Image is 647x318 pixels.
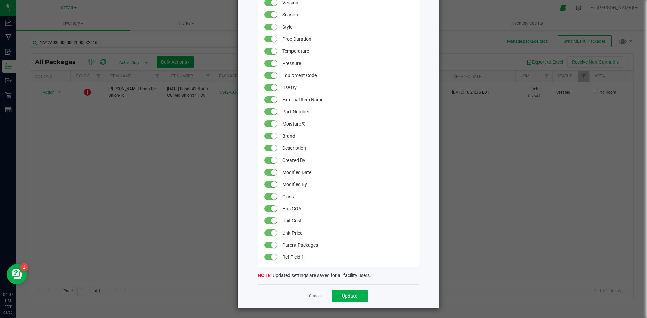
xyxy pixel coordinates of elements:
span: Part Number [282,106,411,118]
button: Update [332,290,368,302]
span: Updated settings are saved for all facility users. [258,273,371,278]
a: Cancel [309,293,321,299]
span: Use By [282,81,411,94]
span: Equipment Code [282,69,411,81]
span: Class [282,190,411,203]
span: External Item Name [282,94,411,106]
span: Ref Field 1 [282,251,411,263]
span: Season [282,9,411,21]
span: Brand [282,130,411,142]
span: Modified By [282,178,411,190]
span: Parent Packages [282,239,411,251]
span: Temperature [282,45,411,57]
span: Proc Duration [282,33,411,45]
span: Style [282,21,411,33]
span: Description [282,142,411,154]
span: Modified Date [282,166,411,178]
span: Pressure [282,57,411,69]
iframe: Resource center unread badge [20,263,28,271]
span: Update [342,293,357,299]
span: Unit Cost [282,215,411,227]
span: Created By [282,154,411,166]
iframe: Resource center [7,264,27,284]
span: Has COA [282,203,411,215]
span: Moisture % [282,118,411,130]
span: Unit Price [282,227,411,239]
